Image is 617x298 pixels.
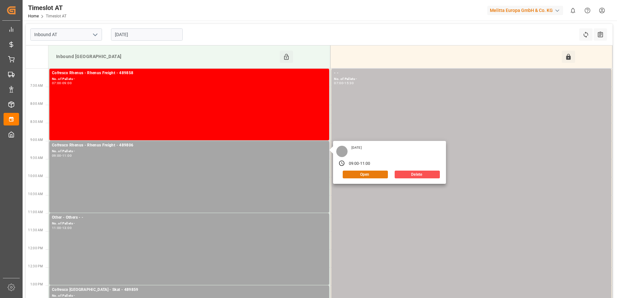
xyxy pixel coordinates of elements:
[52,82,61,84] div: 07:00
[111,28,183,41] input: DD-MM-YYYY
[28,246,43,250] span: 12:00 PM
[28,174,43,178] span: 10:00 AM
[30,84,43,87] span: 7:30 AM
[61,154,62,157] div: -
[90,30,100,40] button: open menu
[52,154,61,157] div: 09:00
[62,226,72,229] div: 13:00
[62,82,72,84] div: 09:00
[349,161,359,167] div: 09:00
[30,120,43,124] span: 8:30 AM
[52,76,327,82] div: No. of Pallets -
[344,82,354,84] div: 15:30
[349,145,364,150] div: [DATE]
[52,70,327,76] div: Cofresco Rhenus - Rhenus Freight - 489858
[30,28,102,41] input: Type to search/select
[62,154,72,157] div: 11:00
[334,76,609,82] div: No. of Pallets -
[61,82,62,84] div: -
[359,161,360,167] div: -
[28,264,43,268] span: 12:30 PM
[28,192,43,196] span: 10:30 AM
[52,149,327,154] div: No. of Pallets -
[30,156,43,160] span: 9:30 AM
[52,221,327,226] div: No. of Pallets -
[54,51,280,63] div: Inbound [GEOGRAPHIC_DATA]
[334,82,343,84] div: 07:00
[28,210,43,214] span: 11:00 AM
[566,3,580,18] button: show 0 new notifications
[343,171,388,178] button: Open
[334,70,609,76] div: - -
[487,4,566,16] button: Melitta Europa GmbH & Co. KG
[343,82,344,84] div: -
[30,283,43,286] span: 1:00 PM
[52,226,61,229] div: 11:00
[28,3,66,13] div: Timeslot AT
[52,214,327,221] div: Other - Others - -
[52,287,327,293] div: Cofresco [GEOGRAPHIC_DATA] - Skat - 489859
[30,138,43,142] span: 9:00 AM
[61,226,62,229] div: -
[580,3,595,18] button: Help Center
[395,171,440,178] button: Delete
[360,161,370,167] div: 11:00
[28,228,43,232] span: 11:30 AM
[52,142,327,149] div: Cofresco Rhenus - Rhenus Freight - 489806
[30,102,43,105] span: 8:00 AM
[28,14,39,18] a: Home
[487,6,563,15] div: Melitta Europa GmbH & Co. KG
